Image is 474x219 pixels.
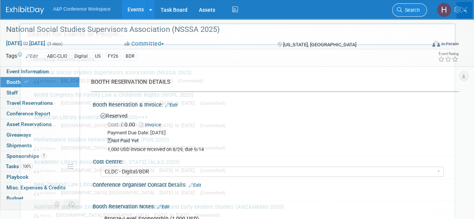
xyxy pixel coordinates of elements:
[30,155,451,177] a: Academic Library Association of [US_STATE] (ALAO 2025) In-Person [GEOGRAPHIC_DATA], [GEOGRAPHIC_D...
[154,212,193,218] span: [DATE] to [DATE]
[137,78,176,84] span: [DATE] to [DATE]
[159,145,198,151] span: [DATE] to [DATE]
[56,212,153,218] span: [GEOGRAPHIC_DATA], [GEOGRAPHIC_DATA]
[61,100,158,106] span: [GEOGRAPHIC_DATA], [GEOGRAPHIC_DATA]
[61,78,136,84] span: [US_STATE], [GEOGRAPHIC_DATA]
[34,213,54,218] span: Hybrid
[159,123,198,128] span: [DATE] to [DATE]
[200,145,225,151] span: (Committed)
[159,167,198,173] span: [DATE] to [DATE]
[34,79,60,84] span: In-Person
[34,123,60,128] span: In-Person
[200,168,225,173] span: (Committed)
[61,145,158,151] span: [GEOGRAPHIC_DATA], [GEOGRAPHIC_DATA]
[178,78,203,84] span: (Committed)
[34,146,60,151] span: In-Person
[61,167,158,173] span: [GEOGRAPHIC_DATA], [GEOGRAPHIC_DATA]
[61,190,158,195] span: [GEOGRAPHIC_DATA], [GEOGRAPHIC_DATA]
[200,123,225,128] span: (Committed)
[19,23,456,45] input: Search for Events or People...
[200,101,225,106] span: (Committed)
[34,101,60,106] span: In-Person
[30,66,451,88] a: National Social Studies Supervisors Association (NSSSA 2025) In-Person [US_STATE], [GEOGRAPHIC_DA...
[195,213,220,218] span: (Committed)
[200,190,225,195] span: (Committed)
[30,110,451,132] a: American Library Association (ALA 2025) In-Person [GEOGRAPHIC_DATA], [GEOGRAPHIC_DATA] [DATE] to ...
[34,168,60,173] span: In-Person
[30,88,451,110] a: World Congress for Family Law & Children's Rights (WCFL 2025) In-Person [GEOGRAPHIC_DATA], [GEOGR...
[61,123,158,128] span: [GEOGRAPHIC_DATA], [GEOGRAPHIC_DATA]
[30,133,451,155] a: Performance Studies Network Conference (PSN 2025) In-Person [GEOGRAPHIC_DATA], [GEOGRAPHIC_DATA] ...
[159,190,198,195] span: [DATE] to [DATE]
[34,191,60,195] span: In-Person
[24,49,451,66] div: Recently Viewed Events:
[159,100,198,106] span: [DATE] to [DATE]
[30,178,451,200] a: New Zealand Law Librarians Association (NZLLA 2025) In-Person [GEOGRAPHIC_DATA], [GEOGRAPHIC_DATA...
